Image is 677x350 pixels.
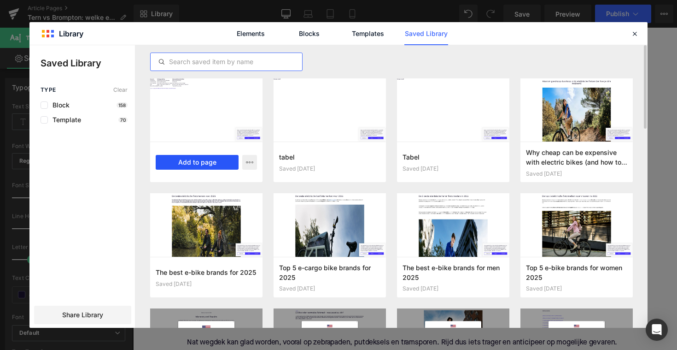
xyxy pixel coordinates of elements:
li: Wereldberoemd om hun ultracompacte vouwformaat. [55,110,502,123]
div: Saved [DATE] [279,285,380,292]
p: Hoewel ze in dezelfde categorie vallen, hebben de merken een heel andere filosofie: [55,60,502,70]
p: 158 [117,102,128,108]
div: Saved [DATE] [279,166,380,172]
p: Brompton Electric is de koning van compact en draagbaar, terwijl [PERSON_NAME] uitblinkt in krach... [55,213,502,222]
h3: tabel [279,152,380,162]
span: Template [48,116,81,124]
h3: Why cheap can be expensive with electric bikes (and how to save smartly) [526,148,627,166]
p: Saved Library [41,56,135,70]
h3: Tabel [403,152,504,162]
h3: The best e-bike brands for 2025 [156,267,257,277]
div: Saved [DATE] [526,285,627,292]
div: Saved [DATE] [156,281,257,287]
a: Blocks [287,22,331,45]
a: Templates [346,22,390,45]
span: Share Library [62,310,103,320]
li: Oer-Brits, rechtstreeks uit [GEOGRAPHIC_DATA]. [55,96,502,110]
p: Nat wegdek kan glad worden, vooral op zebrapaden, putdeksels en tramsporen. Rijd dus iets trager ... [55,318,502,328]
strong: Brompton Electric [55,81,116,88]
h3: The best e-bike brands for men 2025 [403,263,504,282]
span: Block [48,101,70,109]
span: Type [41,87,56,93]
a: Elements [229,22,273,45]
p: 70 [118,117,128,123]
input: Search saved item by name [151,56,302,67]
strong: Kortom: [55,214,82,221]
h3: Top 5 e-bike brands for women 2025 [526,263,627,282]
a: Saved Library [404,22,448,45]
h3: Top 5 e-cargo bike brands for 2025 [279,263,380,282]
p: Regen beïnvloedt je zicht, de wegomstandigheden en de werking van je fiets. Daarom is het belangr... [55,267,502,287]
iframe: Gorgias live chat messenger [9,272,69,303]
button: Add to page [156,155,239,170]
div: Saved [DATE] [403,285,504,292]
h2: Hoe verschillen ze technisch? [55,243,502,258]
span: Clear [113,87,128,93]
li: Ideaal voor stadsforenzen die hun fiets makkelijk mee willen nemen in trein, bus of [GEOGRAPHIC_D... [55,123,502,136]
strong: Tern e-bikes [55,147,97,154]
div: Saved [DATE] [526,171,627,177]
li: Bekend om stevige frames, krachtige Bosch-motoren en veel rijcomfort. [55,176,502,190]
h2: Brompton vs Tern: de grote lijnen [55,36,502,51]
h3: 1. Pas je snelheid aan [55,294,502,308]
li: Amerikaans, opgericht door oud-ingenieurs van Dahon. [55,163,502,176]
div: Saved [DATE] [403,166,504,172]
li: Gericht op langere ritten en veelzijdig gebruik, bijvoorbeeld met bagage of een kinderzitje. [55,190,502,203]
div: Open Intercom Messenger [646,319,668,341]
